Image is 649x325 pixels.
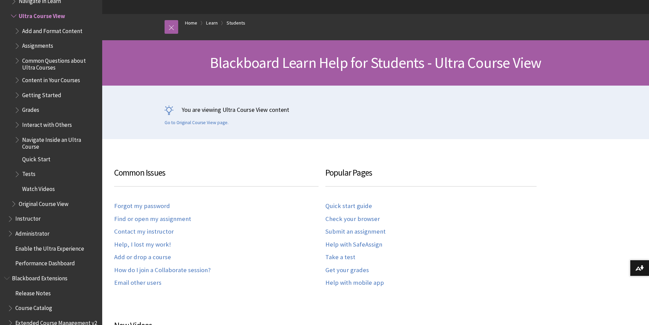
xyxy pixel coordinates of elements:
span: Common Questions about Ultra Courses [22,55,97,71]
span: Navigate Inside an Ultra Course [22,134,97,150]
span: Original Course View [19,198,68,207]
a: Quick start guide [325,202,372,210]
a: Students [227,19,245,27]
a: Get your grades [325,266,369,274]
a: How do I join a Collaborate session? [114,266,211,274]
a: Contact my instructor [114,228,174,236]
span: Instructor [15,213,41,222]
span: Getting Started [22,89,61,99]
span: Administrator [15,228,49,237]
h3: Common Issues [114,166,319,187]
span: Quick Start [22,153,50,163]
a: Help, I lost my work! [114,241,171,249]
span: Grades [22,104,39,114]
span: Tests [22,168,35,178]
span: Enable the Ultra Experience [15,243,84,252]
span: Release Notes [15,287,51,297]
span: Add and Format Content [22,25,82,34]
a: Forgot my password [114,202,170,210]
a: Learn [206,19,218,27]
a: Add or drop a course [114,253,171,261]
a: Email other users [114,279,161,287]
h3: Popular Pages [325,166,537,187]
span: Ultra Course View [19,10,65,19]
a: Check your browser [325,215,380,223]
a: Help with mobile app [325,279,384,287]
span: Interact with Others [22,119,72,128]
p: You are viewing Ultra Course View content [165,105,587,114]
a: Help with SafeAssign [325,241,382,249]
a: Submit an assignment [325,228,386,236]
span: Blackboard Learn Help for Students - Ultra Course View [210,53,542,72]
span: Assignments [22,40,53,49]
a: Find or open my assignment [114,215,191,223]
span: Content in Your Courses [22,74,80,84]
a: Home [185,19,197,27]
span: Course Catalog [15,302,52,312]
span: Performance Dashboard [15,258,75,267]
span: Watch Videos [22,183,55,192]
a: Go to Original Course View page. [165,120,229,126]
span: Blackboard Extensions [12,272,67,282]
a: Take a test [325,253,355,261]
